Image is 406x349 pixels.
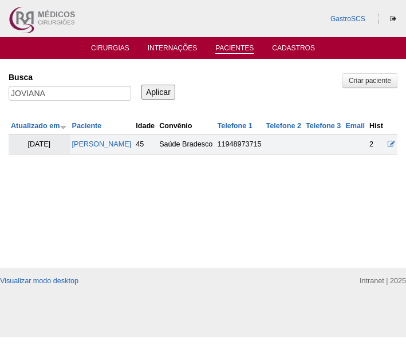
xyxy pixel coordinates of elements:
input: Aplicar [141,85,175,100]
th: Idade [133,118,157,134]
label: Busca [9,72,131,83]
a: Cadastros [272,44,315,55]
a: Telefone 2 [266,122,301,130]
img: ordem crescente [60,123,67,130]
td: 45 [133,134,157,154]
td: Saúde Bradesco [157,134,215,154]
a: Atualizado em [11,122,67,130]
a: Pacientes [215,44,254,54]
input: Digite os termos que você deseja procurar. [9,86,131,101]
a: GastroSCS [330,15,365,23]
a: Telefone 3 [306,122,341,130]
a: Email [345,122,365,130]
a: Cirurgias [91,44,129,55]
a: Criar paciente [342,73,397,88]
th: Convênio [157,118,215,134]
a: Paciente [72,122,102,130]
td: [DATE] [9,134,70,154]
a: Internações [148,44,198,55]
th: Hist [367,118,385,134]
div: Intranet | 2025 [360,275,406,287]
a: [PERSON_NAME] [72,140,132,148]
td: 2 [367,134,385,154]
i: Sair [390,15,396,22]
a: Telefone 1 [217,122,252,130]
td: 11948973715 [215,134,263,154]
